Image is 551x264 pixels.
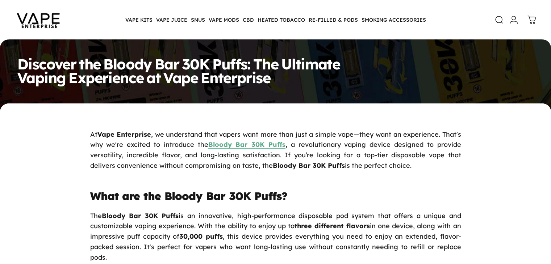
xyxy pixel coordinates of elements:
img: Vape Enterprise [6,3,71,37]
span: , we understand that vapers want more than just a simple vape—they want an experience. That's why... [90,130,461,149]
animate-element: Experience [68,71,143,85]
animate-element: The [253,57,278,71]
strong: Vape Enterprise [97,130,151,139]
a: Bloody Bar 30K Puffs [208,140,285,149]
a: 0 items [524,12,540,28]
summary: SNUS [189,12,207,27]
summary: VAPE MODS [207,12,241,27]
animate-element: Enterprise [201,71,270,85]
strong: Bloody Bar 30K Puffs [102,212,179,220]
strong: What are the Bloody Bar 30K Puffs? [90,189,287,203]
animate-element: Discover [17,57,76,71]
span: , this device provides everything you need to enjoy an extended, flavor-packed session. It's perf... [90,232,461,261]
summary: SMOKING ACCESSORIES [360,12,428,27]
animate-element: 30K [182,57,209,71]
summary: HEATED TOBACCO [256,12,307,27]
summary: CBD [241,12,256,27]
span: The [90,212,102,220]
animate-element: Puffs: [212,57,250,71]
strong: three different flavors [295,222,370,230]
summary: VAPE JUICE [154,12,189,27]
span: is the perfect choice. [345,161,412,170]
animate-element: Bloody [103,57,151,71]
animate-element: Ultimate [281,57,340,71]
animate-element: Vape [163,71,198,85]
span: , a revolutionary vaping device designed to provide versatility, incredible flavor, and long-last... [90,140,461,170]
animate-element: Bar [155,57,179,71]
animate-element: the [79,57,100,71]
span: is an innovative, high-performance disposable pod system that offers a unique and customizable va... [90,212,461,230]
nav: Primary [124,12,428,27]
animate-element: at [146,71,160,85]
animate-element: Vaping [17,71,66,85]
strong: 30,000 puffs [179,232,223,240]
summary: VAPE KITS [124,12,154,27]
summary: RE-FILLED & PODS [307,12,360,27]
span: At [90,130,97,139]
strong: Bloody Bar 30K Puffs [273,161,345,170]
